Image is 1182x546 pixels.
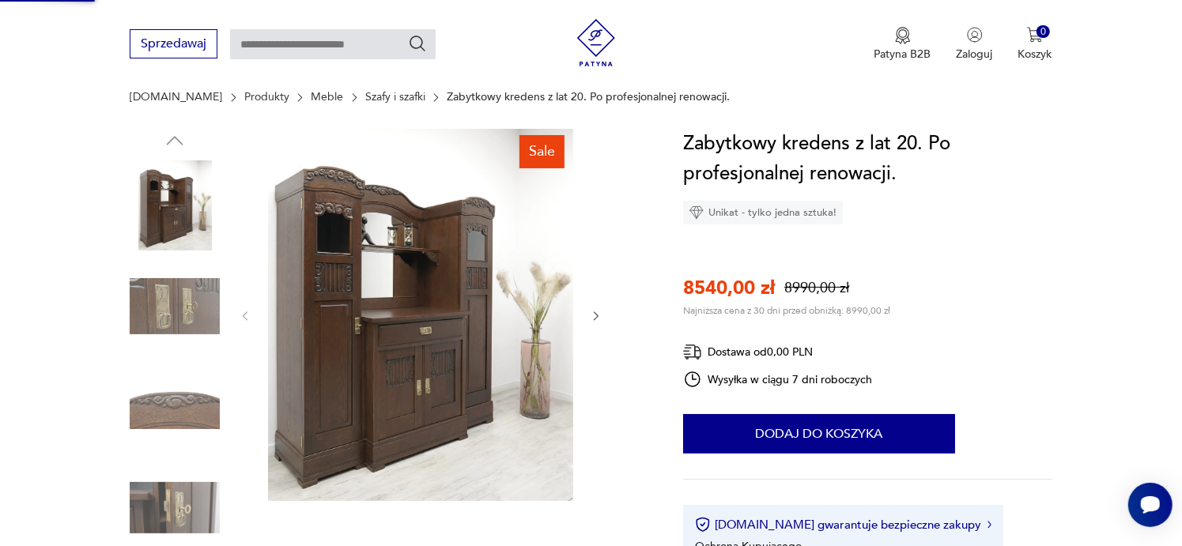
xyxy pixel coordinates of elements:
[988,521,992,529] img: Ikona strzałki w prawo
[408,34,427,53] button: Szukaj
[967,27,983,43] img: Ikonka użytkownika
[683,414,955,454] button: Dodaj do koszyka
[874,27,931,62] button: Patyna B2B
[1018,27,1052,62] button: 0Koszyk
[957,27,993,62] button: Zaloguj
[683,342,873,362] div: Dostawa od 0,00 PLN
[1018,47,1052,62] p: Koszyk
[1027,27,1043,43] img: Ikona koszyka
[130,362,220,452] img: Zdjęcie produktu Zabytkowy kredens z lat 20. Po profesjonalnej renowacji.
[874,27,931,62] a: Ikona medaluPatyna B2B
[130,91,222,104] a: [DOMAIN_NAME]
[874,47,931,62] p: Patyna B2B
[447,91,730,104] p: Zabytkowy kredens z lat 20. Po profesjonalnej renowacji.
[130,160,220,250] img: Zdjęcie produktu Zabytkowy kredens z lat 20. Po profesjonalnej renowacji.
[895,27,911,44] img: Ikona medalu
[957,47,993,62] p: Zaloguj
[683,275,775,301] p: 8540,00 zł
[695,517,991,533] button: [DOMAIN_NAME] gwarantuje bezpieczne zakupy
[784,278,849,298] p: 8990,00 zł
[365,91,425,104] a: Szafy i szafki
[519,135,565,168] div: Sale
[130,40,217,51] a: Sprzedawaj
[683,304,890,317] p: Najniższa cena z 30 dni przed obniżką: 8990,00 zł
[683,129,1052,189] h1: Zabytkowy kredens z lat 20. Po profesjonalnej renowacji.
[572,19,620,66] img: Patyna - sklep z meblami i dekoracjami vintage
[1128,483,1173,527] iframe: Smartsupp widget button
[683,370,873,389] div: Wysyłka w ciągu 7 dni roboczych
[1037,25,1050,39] div: 0
[130,29,217,58] button: Sprzedawaj
[695,517,711,533] img: Ikona certyfikatu
[683,201,843,224] div: Unikat - tylko jedna sztuka!
[689,205,704,220] img: Ikona diamentu
[130,262,220,352] img: Zdjęcie produktu Zabytkowy kredens z lat 20. Po profesjonalnej renowacji.
[244,91,289,104] a: Produkty
[683,342,702,362] img: Ikona dostawy
[311,91,343,104] a: Meble
[268,129,573,501] img: Zdjęcie produktu Zabytkowy kredens z lat 20. Po profesjonalnej renowacji.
